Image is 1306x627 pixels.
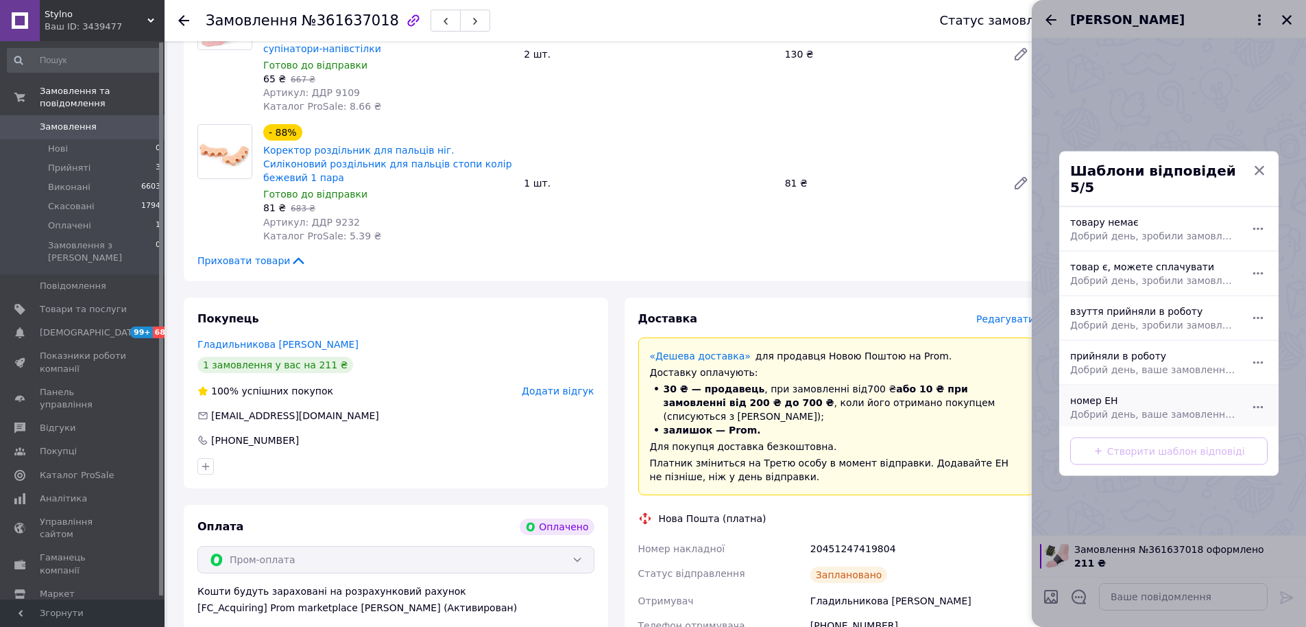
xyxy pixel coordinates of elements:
span: 81 ₴ [263,202,286,213]
span: Каталог ProSale [40,469,114,482]
a: «Дешева доставка» [650,351,751,362]
span: Показники роботи компанії [40,350,127,375]
span: Покупець [197,312,259,325]
div: - 88% [263,124,302,141]
div: номер ЕН [1065,388,1243,427]
span: Панель управління [40,386,127,411]
span: 65 ₴ [263,73,286,84]
a: Гладильникова [PERSON_NAME] [197,339,359,350]
span: Добрий день, зробили замовлення на взуття. Обрали розмір 38 - 24,0см по довжині устілки. Прийняли... [1070,318,1237,332]
span: Замовлення та повідомлення [40,85,165,110]
span: Редагувати [976,313,1035,324]
div: Гладильникова [PERSON_NAME] [808,589,1037,613]
div: Кошти будуть зараховані на розрахунковий рахунок [197,584,594,615]
span: 30 ₴ — продавець [664,383,765,394]
span: 68 [153,327,169,338]
span: Артикул: ДДР 9232 [263,217,360,228]
div: 1 шт. [518,174,779,193]
div: Статус замовлення [939,14,1065,27]
div: товару немає [1065,210,1243,248]
div: Платник зміниться на Третю особу в момент відправки. Додавайте ЕН не пізніше, ніж у день відправки. [650,456,1024,484]
span: [DEMOGRAPHIC_DATA] [40,327,141,339]
span: Повідомлення [40,280,106,292]
span: Добрий день, зробили замовлення на жаль дана модель закінчилась вибачте за незручності - замовлен... [1070,229,1237,243]
span: Отримувач [638,595,694,606]
span: Готово до відправки [263,189,367,200]
div: 20451247419804 [808,536,1037,561]
span: Оплата [197,520,243,533]
span: Каталог ProSale: 5.39 ₴ [263,230,381,241]
span: Шаблони відповідей 5/5 [1070,163,1251,196]
span: 667 ₴ [291,75,315,84]
span: залишок — Prom. [664,425,761,436]
span: Управління сайтом [40,516,127,541]
div: Оплачено [520,519,594,535]
span: 6603 [141,181,160,193]
input: Пошук [7,48,162,73]
span: 0 [156,143,160,155]
span: 99+ [130,327,153,338]
span: Добрий день, ваше замовлення прийняли в роботу. Після відправлення надішлю Вам номер накладної. В... [1070,363,1237,377]
div: Заплановано [810,567,888,583]
span: Артикул: ДДР 9109 [263,87,360,98]
span: Маркет [40,588,75,600]
span: 683 ₴ [291,204,315,213]
span: Готово до відправки [263,60,367,71]
span: 3 [156,162,160,174]
div: [PHONE_NUMBER] [210,434,300,447]
div: 2 шт. [518,45,779,64]
div: Повернутися назад [178,14,189,27]
div: Доставку оплачують: [650,366,1024,379]
span: Товари та послуги [40,303,127,316]
span: Добрий день, ваше замовлення прийняли в роботу. ваш номер ЕН за яким буде відправлення. Відправле... [1070,407,1237,421]
div: 130 ₴ [779,45,1002,64]
span: Відгуки [40,422,75,434]
span: Аналітика [40,493,87,505]
div: взуття прийняли в роботу [1065,299,1243,338]
span: 0 [156,239,160,264]
div: Для покупця доставка безкоштовна. [650,440,1024,453]
span: Приховати товари [197,254,306,268]
div: для продавця Новою Поштою на Prom. [650,349,1024,363]
span: Доставка [638,312,698,325]
span: Виконані [48,181,90,193]
div: товар є, можете сплачувати [1065,255,1243,293]
span: Номер накладної [638,543,725,554]
div: 1 замовлення у вас на 211 ₴ [197,357,353,373]
span: Замовлення [40,121,97,133]
li: , при замовленні від 700 ₴ , коли його отримано покупцем (списуються з [PERSON_NAME]); [650,382,1024,423]
span: [EMAIL_ADDRESS][DOMAIN_NAME] [211,410,379,421]
span: Stylno [45,8,147,21]
span: Добрий день, зробили замовлення, товар є в наявності, можете сплачувати. Або можемо відправити пі... [1070,274,1237,287]
span: Нові [48,143,68,155]
span: Додати відгук [522,386,594,397]
a: Редагувати [1007,40,1035,68]
a: Редагувати [1007,169,1035,197]
div: 81 ₴ [779,174,1002,193]
span: Покупці [40,445,77,458]
span: Замовлення з [PERSON_NAME] [48,239,156,264]
span: Оплачені [48,220,91,232]
span: Замовлення [206,12,298,29]
div: [FC_Acquiring] Prom marketplace [PERSON_NAME] (Активирован) [197,601,594,615]
span: 1 [156,220,160,232]
div: Нова Пошта (платна) [655,512,770,525]
div: успішних покупок [197,384,333,398]
span: 100% [211,386,239,397]
div: прийняли в роботу [1065,344,1243,382]
span: №361637018 [302,12,399,29]
span: Каталог ProSale: 8.66 ₴ [263,101,381,112]
span: Прийняті [48,162,90,174]
span: Скасовані [48,200,95,213]
div: Ваш ID: 3439477 [45,21,165,33]
span: Статус відправлення [638,568,745,579]
span: 1794 [141,200,160,213]
a: Коректор роздільник для пальців ніг. Силіконовий роздільник для пальців стопи колір бежевий 1 пара [263,145,512,183]
img: Коректор роздільник для пальців ніг. Силіконовий роздільник для пальців стопи колір бежевий 1 пара [198,125,252,178]
span: Гаманець компанії [40,552,127,576]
